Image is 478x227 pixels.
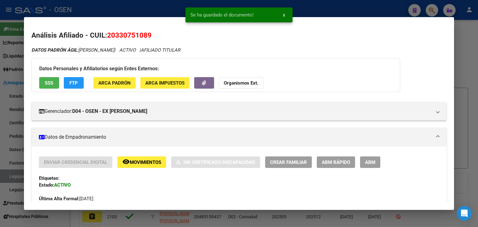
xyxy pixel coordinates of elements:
strong: Estado: [39,182,54,188]
strong: Última Alta Formal: [39,196,79,202]
mat-expansion-panel-header: Datos de Empadronamiento [31,128,447,146]
button: x [278,9,290,21]
span: Enviar Credencial Digital [44,160,107,165]
span: ABM [365,160,375,165]
strong: Etiquetas: [39,175,59,181]
button: Sin Certificado Discapacidad [171,156,260,168]
span: Se ha guardado el documento! [190,12,254,18]
button: ABM Rápido [317,156,355,168]
span: Movimientos [130,160,161,165]
button: Movimientos [117,156,166,168]
button: ARCA Padrón [93,77,136,89]
mat-panel-title: Gerenciador: [39,108,432,115]
strong: Organismos Ext. [224,80,258,86]
span: x [283,12,285,18]
span: [DATE] [39,196,93,202]
i: | ACTIVO | [31,47,180,53]
button: ABM [360,156,380,168]
mat-expansion-panel-header: Gerenciador:D04 - OSEN - EX [PERSON_NAME] [31,102,447,121]
mat-panel-title: Datos de Empadronamiento [39,133,432,141]
span: ARCA Padrón [98,80,131,86]
strong: DATOS PADRÓN ÁGIL: [31,47,78,53]
span: Crear Familiar [270,160,307,165]
span: [PERSON_NAME] [31,47,114,53]
span: Sin Certificado Discapacidad [183,160,255,165]
strong: D04 - OSEN - EX [PERSON_NAME] [72,108,147,115]
button: Crear Familiar [265,156,312,168]
span: 20330751089 [107,31,152,39]
button: Organismos Ext. [219,77,263,89]
strong: ACTIVO [54,182,71,188]
mat-icon: remove_red_eye [122,158,130,165]
h3: Datos Personales y Afiliatorios según Entes Externos: [39,65,392,72]
button: Enviar Credencial Digital [39,156,112,168]
span: ARCA Impuestos [145,80,185,86]
span: AFILIADO TITULAR [141,47,180,53]
button: FTP [64,77,84,89]
div: Open Intercom Messenger [457,206,472,221]
h2: Análisis Afiliado - CUIL: [31,30,447,41]
button: ARCA Impuestos [140,77,190,89]
span: FTP [69,80,78,86]
span: ABM Rápido [322,160,350,165]
span: SSS [45,80,53,86]
button: SSS [39,77,59,89]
